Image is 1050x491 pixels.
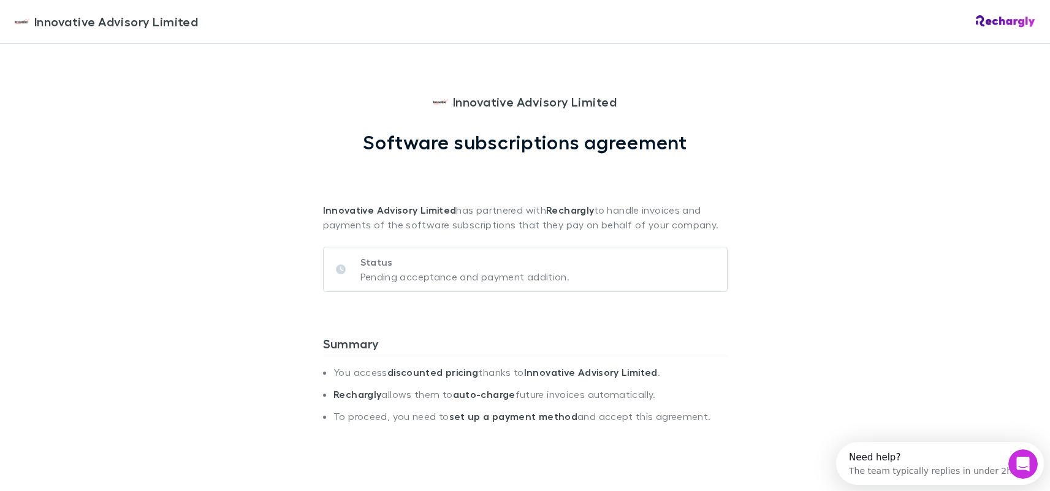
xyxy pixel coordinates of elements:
[13,10,176,20] div: Need help?
[453,388,515,400] strong: auto-charge
[453,92,617,111] span: Innovative Advisory Limited
[323,204,457,216] strong: Innovative Advisory Limited
[323,336,728,356] h3: Summary
[363,130,687,154] h1: Software subscriptions agreement
[836,442,1044,485] iframe: Intercom live chat discovery launcher
[5,5,212,39] div: Open Intercom Messenger
[387,366,479,378] strong: discounted pricing
[333,388,381,400] strong: Rechargly
[1008,449,1038,479] iframe: Intercom live chat
[360,269,570,284] p: Pending acceptance and payment addition.
[546,204,594,216] strong: Rechargly
[449,410,577,422] strong: set up a payment method
[333,366,727,388] li: You access thanks to .
[13,20,176,33] div: The team typically replies in under 2h
[15,14,29,29] img: Innovative Advisory Limited's Logo
[323,154,728,232] p: has partnered with to handle invoices and payments of the software subscriptions that they pay on...
[34,12,198,31] span: Innovative Advisory Limited
[360,255,570,269] p: Status
[433,94,448,109] img: Innovative Advisory Limited's Logo
[333,410,727,432] li: To proceed, you need to and accept this agreement.
[976,15,1035,28] img: Rechargly Logo
[524,366,658,378] strong: Innovative Advisory Limited
[333,388,727,410] li: allows them to future invoices automatically.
